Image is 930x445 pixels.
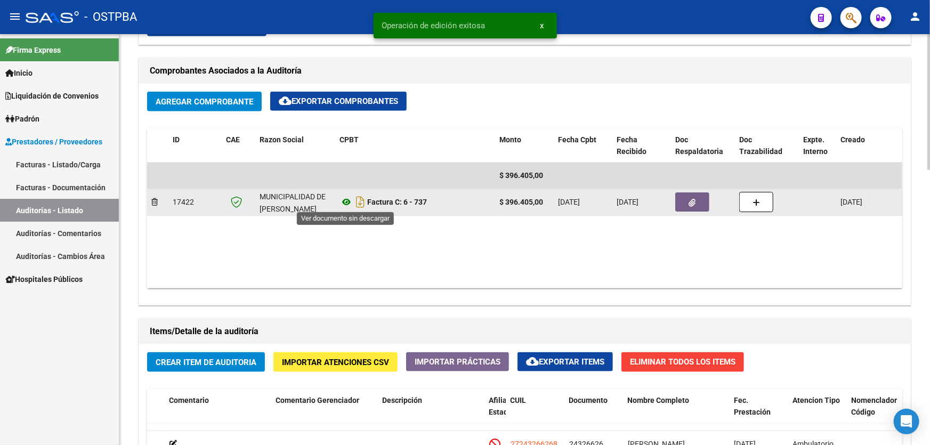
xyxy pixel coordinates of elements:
span: Documento [569,396,608,404]
span: Atencion Tipo [792,396,840,404]
span: Inicio [5,67,33,79]
button: x [532,16,553,35]
datatable-header-cell: Fecha Cpbt [554,128,612,164]
span: ID [173,135,180,144]
button: Crear Item de Auditoria [147,352,265,372]
datatable-header-cell: Documento [564,389,623,436]
span: Monto [499,135,521,144]
span: CPBT [339,135,359,144]
strong: $ 396.405,00 [499,198,543,206]
span: Expte. Interno [803,135,828,156]
datatable-header-cell: Fecha Recibido [612,128,671,164]
span: Comentario [169,396,209,404]
span: Exportar Comprobantes [279,96,398,106]
datatable-header-cell: Atencion Tipo [788,389,847,436]
button: Exportar Items [517,352,613,371]
strong: Factura C: 6 - 737 [367,198,427,206]
mat-icon: person [909,10,921,23]
datatable-header-cell: CAE [222,128,255,164]
span: Firma Express [5,44,61,56]
datatable-header-cell: Doc Trazabilidad [735,128,799,164]
span: Doc Respaldatoria [675,135,723,156]
span: Afiliado Estado [489,396,515,417]
span: x [540,21,544,30]
div: Open Intercom Messenger [894,409,919,434]
datatable-header-cell: Fec. Prestación [730,389,788,436]
datatable-header-cell: Doc Respaldatoria [671,128,735,164]
datatable-header-cell: Afiliado Estado [484,389,506,436]
span: [DATE] [840,198,862,206]
span: Hospitales Públicos [5,273,83,285]
button: Agregar Comprobante [147,92,262,111]
span: Fecha Cpbt [558,135,596,144]
span: Descripción [382,396,422,404]
span: Crear Item de Auditoria [156,358,256,367]
mat-icon: cloud_download [279,94,292,107]
span: Creado [840,135,865,144]
datatable-header-cell: Monto [495,128,554,164]
span: - OSTPBA [84,5,137,29]
span: Prestadores / Proveedores [5,136,102,148]
span: Razon Social [260,135,304,144]
button: Importar Atenciones CSV [273,352,398,372]
mat-icon: cloud_download [526,355,539,368]
span: Nomenclador Código [851,396,897,417]
datatable-header-cell: ID [168,128,222,164]
datatable-header-cell: Nombre Completo [623,389,730,436]
span: Eliminar Todos los Items [630,357,735,367]
span: Exportar Items [526,357,604,367]
span: Doc Trazabilidad [739,135,782,156]
span: Operación de edición exitosa [382,20,486,31]
span: $ 396.405,00 [499,171,543,180]
span: [DATE] [617,198,638,206]
button: Exportar Comprobantes [270,92,407,111]
h1: Items/Detalle de la auditoría [150,323,900,340]
datatable-header-cell: Comentario [165,389,271,436]
datatable-header-cell: CPBT [335,128,495,164]
datatable-header-cell: Razon Social [255,128,335,164]
datatable-header-cell: Descripción [378,389,484,436]
span: CAE [226,135,240,144]
span: Fecha Recibido [617,135,646,156]
div: MUNICIPALIDAD DE [PERSON_NAME] [260,191,331,215]
datatable-header-cell: CUIL [506,389,564,436]
button: Eliminar Todos los Items [621,352,744,372]
datatable-header-cell: Comentario Gerenciador [271,389,378,436]
span: Importar Prácticas [415,357,500,367]
datatable-header-cell: Expte. Interno [799,128,836,164]
span: Padrón [5,113,39,125]
span: Nombre Completo [627,396,689,404]
button: Importar Prácticas [406,352,509,371]
span: Fec. Prestación [734,396,771,417]
span: Comentario Gerenciador [276,396,359,404]
mat-icon: menu [9,10,21,23]
h1: Comprobantes Asociados a la Auditoría [150,62,900,79]
span: [DATE] [558,198,580,206]
datatable-header-cell: Nomenclador Código [847,389,905,436]
span: Liquidación de Convenios [5,90,99,102]
span: Importar Atenciones CSV [282,358,389,367]
span: CUIL [510,396,526,404]
span: Agregar Comprobante [156,97,253,107]
datatable-header-cell: Creado [836,128,911,164]
i: Descargar documento [353,193,367,211]
span: 17422 [173,198,194,206]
